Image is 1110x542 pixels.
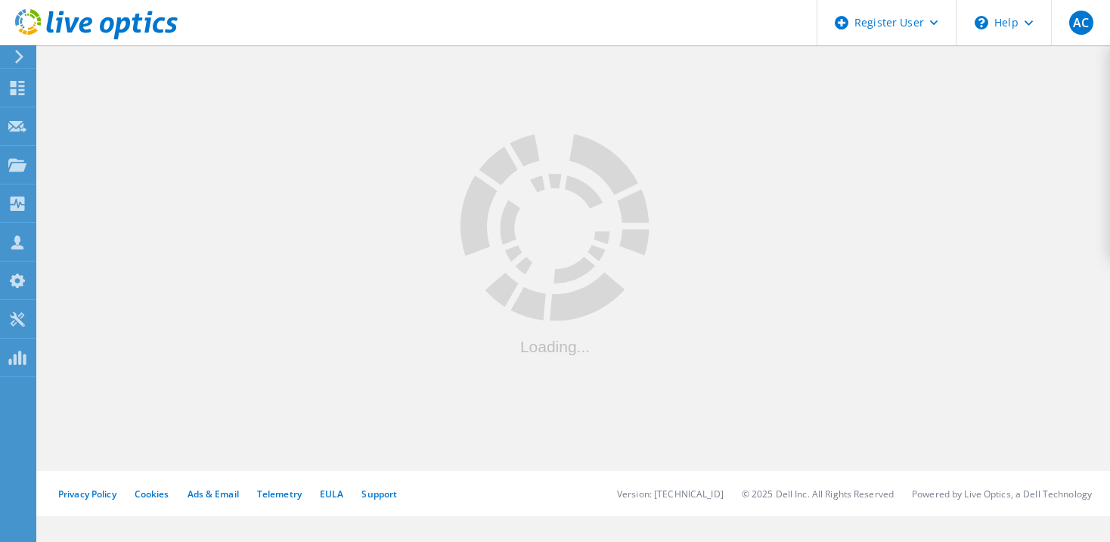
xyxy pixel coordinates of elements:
[742,488,894,500] li: © 2025 Dell Inc. All Rights Reserved
[617,488,724,500] li: Version: [TECHNICAL_ID]
[912,488,1092,500] li: Powered by Live Optics, a Dell Technology
[257,488,302,500] a: Telemetry
[320,488,343,500] a: EULA
[188,488,239,500] a: Ads & Email
[361,488,397,500] a: Support
[135,488,169,500] a: Cookies
[975,16,988,29] svg: \n
[460,338,650,354] div: Loading...
[1073,17,1089,29] span: AC
[15,32,178,42] a: Live Optics Dashboard
[58,488,116,500] a: Privacy Policy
